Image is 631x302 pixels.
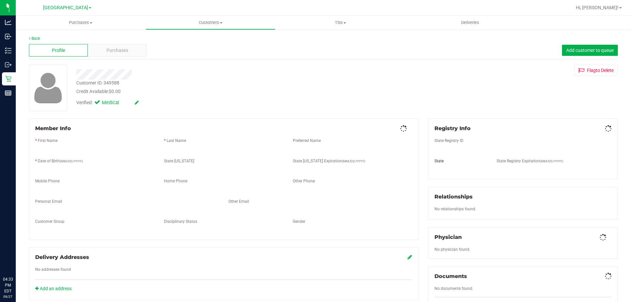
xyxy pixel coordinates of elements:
inline-svg: Reports [5,90,12,96]
span: Tills [276,20,405,26]
label: Customer Group [35,219,64,224]
label: State [US_STATE] [164,158,194,164]
span: Deliveries [452,20,488,26]
span: Relationships [434,194,473,200]
div: Verified: [76,99,139,106]
inline-svg: Inbound [5,33,12,40]
span: Hi, [PERSON_NAME]! [576,5,619,10]
a: Purchases [16,16,146,30]
a: Back [29,36,40,41]
label: No addresses found [35,267,71,272]
span: No documents found. [434,286,473,291]
button: Add customer to queue [562,45,618,56]
div: Customer ID: 349588 [76,80,119,86]
label: Other Email [228,198,249,204]
label: State Registry ID [434,138,463,144]
p: 04:33 PM EDT [3,276,13,294]
span: (MM/DD/YYYY) [342,159,365,163]
span: Purchases [16,20,146,26]
a: Deliveries [405,16,535,30]
label: First Name [38,138,58,144]
span: $0.00 [109,89,121,94]
span: Registry Info [434,125,471,131]
span: Physician [434,234,462,240]
label: Mobile Phone [35,178,59,184]
p: 08/27 [3,294,13,299]
label: State [US_STATE] Expiration [293,158,365,164]
label: Preferred Name [293,138,321,144]
span: Purchases [106,47,128,54]
span: No physician found. [434,247,470,252]
label: Personal Email [35,198,62,204]
label: Last Name [167,138,186,144]
inline-svg: Inventory [5,47,12,54]
span: Member Info [35,125,71,131]
span: [GEOGRAPHIC_DATA] [43,5,88,11]
span: (MM/DD/YYYY) [60,159,83,163]
a: Tills [275,16,405,30]
span: Add customer to queue [566,48,614,53]
inline-svg: Outbound [5,61,12,68]
label: Home Phone [164,178,187,184]
span: Medical [102,99,128,106]
div: State [430,158,492,164]
inline-svg: Analytics [5,19,12,26]
span: Profile [52,47,65,54]
span: Documents [434,273,467,279]
span: Delivery Addresses [35,254,89,260]
label: No relationships found. [434,206,476,212]
label: Gender [293,219,305,224]
div: Credit Available: [76,88,366,95]
span: (MM/DD/YYYY) [540,159,563,163]
label: Disciplinary Status [164,219,197,224]
img: user-icon.png [31,71,65,105]
button: Flagto Delete [574,65,618,76]
label: Date of Birth [38,158,83,164]
label: Other Phone [293,178,315,184]
inline-svg: Retail [5,76,12,82]
label: State Registry Expiration [497,158,563,164]
span: Customers [146,20,275,26]
a: Add an address [35,286,72,291]
a: Customers [146,16,275,30]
